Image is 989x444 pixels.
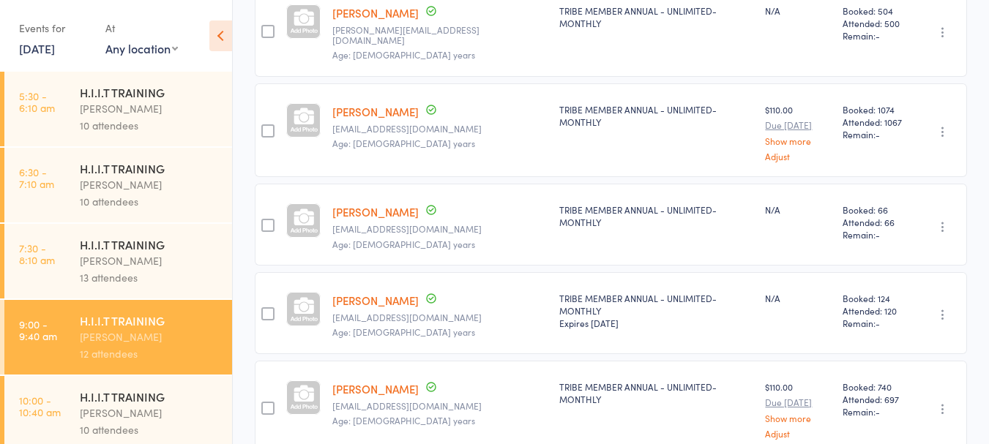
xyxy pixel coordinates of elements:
span: - [876,317,880,329]
div: N/A [765,203,831,216]
a: [PERSON_NAME] [332,293,419,308]
time: 10:00 - 10:40 am [19,394,61,418]
a: 9:00 -9:40 amH.I.I.T TRAINING[PERSON_NAME]12 attendees [4,300,232,375]
small: debsoee@hotmail.com [332,401,548,411]
div: N/A [765,292,831,304]
span: Age: [DEMOGRAPHIC_DATA] years [332,414,475,426]
div: Events for [19,16,91,40]
span: Remain: [843,29,908,42]
span: Booked: 1074 [843,103,908,116]
span: Remain: [843,228,908,241]
span: Attended: 120 [843,304,908,317]
div: H.I.I.T TRAINING [80,236,220,252]
span: - [876,128,880,140]
div: [PERSON_NAME] [80,100,220,117]
span: - [876,228,880,241]
div: TRIBE MEMBER ANNUAL - UNLIMITED-MONTHLY [559,103,753,128]
div: N/A [765,4,831,17]
a: Show more [765,413,831,423]
div: Expires [DATE] [559,317,753,329]
div: TRIBE MEMBER ANNUAL - UNLIMITED-MONTHLY [559,292,753,329]
a: [PERSON_NAME] [332,5,419,20]
div: At [105,16,178,40]
a: [DATE] [19,40,55,56]
small: corey@donsotti.com [332,25,548,46]
a: [PERSON_NAME] [332,104,419,119]
span: Booked: 66 [843,203,908,216]
span: Attended: 697 [843,393,908,405]
div: Any location [105,40,178,56]
div: 10 attendees [80,117,220,134]
div: H.I.I.T TRAINING [80,388,220,405]
div: [PERSON_NAME] [80,405,220,421]
a: 6:30 -7:10 amH.I.I.T TRAINING[PERSON_NAME]10 attendees [4,148,232,222]
span: Attended: 1067 [843,116,908,128]
div: 10 attendees [80,421,220,438]
span: Remain: [843,405,908,418]
small: mgiberson11@me.com [332,224,548,234]
time: 7:30 - 8:10 am [19,242,55,266]
span: Attended: 66 [843,216,908,228]
small: Due [DATE] [765,397,831,407]
span: Booked: 740 [843,380,908,393]
div: TRIBE MEMBER ANNUAL - UNLIMITED-MONTHLY [559,203,753,228]
span: Remain: [843,317,908,329]
div: H.I.I.T TRAINING [80,312,220,328]
div: [PERSON_NAME] [80,176,220,193]
a: Show more [765,136,831,146]
div: $110.00 [765,380,831,438]
a: 7:30 -8:10 amH.I.I.T TRAINING[PERSON_NAME]13 attendees [4,224,232,298]
div: [PERSON_NAME] [80,252,220,269]
time: 9:00 - 9:40 am [19,318,57,342]
div: H.I.I.T TRAINING [80,84,220,100]
div: TRIBE MEMBER ANNUAL - UNLIMITED-MONTHLY [559,380,753,405]
div: 10 attendees [80,193,220,210]
span: Age: [DEMOGRAPHIC_DATA] years [332,326,475,338]
span: - [876,29,880,42]
a: 5:30 -6:10 amH.I.I.T TRAINING[PERSON_NAME]10 attendees [4,72,232,146]
div: H.I.I.T TRAINING [80,160,220,176]
small: sfriesen@essexweld.com [332,124,548,134]
span: Booked: 504 [843,4,908,17]
div: 13 attendees [80,269,220,286]
span: - [876,405,880,418]
time: 6:30 - 7:10 am [19,166,54,189]
div: $110.00 [765,103,831,161]
time: 5:30 - 6:10 am [19,90,55,113]
span: Age: [DEMOGRAPHIC_DATA] years [332,48,475,61]
div: [PERSON_NAME] [80,328,220,345]
a: Adjust [765,429,831,438]
div: 12 attendees [80,345,220,362]
span: Booked: 124 [843,292,908,304]
span: Age: [DEMOGRAPHIC_DATA] years [332,137,475,149]
a: Adjust [765,151,831,161]
span: Remain: [843,128,908,140]
a: [PERSON_NAME] [332,204,419,219]
span: Attended: 500 [843,17,908,29]
div: TRIBE MEMBER ANNUAL - UNLIMITED-MONTHLY [559,4,753,29]
small: Due [DATE] [765,120,831,130]
small: conniekantarjian@gmail.com [332,312,548,323]
a: [PERSON_NAME] [332,381,419,396]
span: Age: [DEMOGRAPHIC_DATA] years [332,238,475,250]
